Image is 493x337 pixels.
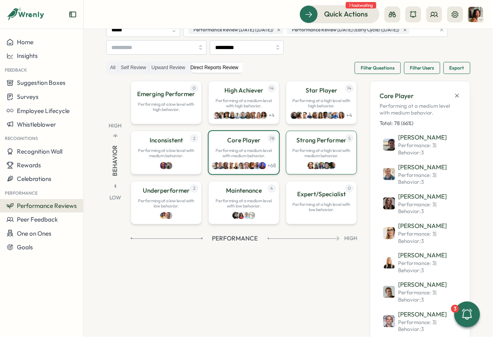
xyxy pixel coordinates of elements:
p: [PERSON_NAME] [399,310,455,319]
p: Performing at a low level with low behavior. [136,198,197,209]
p: [PERSON_NAME] [399,192,455,201]
img: Peter McKenna [212,162,219,169]
span: Peer Feedback [17,216,58,223]
label: All [108,63,118,73]
img: Youlia Marks [255,112,262,119]
span: 14 [345,84,353,92]
p: Performing at a high level with low behavior. [291,202,352,212]
span: 4 [268,185,276,193]
span: Goals [17,243,33,251]
p: Performing at a low level with high behavior. [136,102,197,112]
label: Self Review [118,63,148,73]
span: Filter Questions [361,62,395,74]
img: James Nock [306,112,314,119]
img: Gerome Braddock [323,162,331,169]
p: Performing at a low level with medium behavior. [136,148,197,158]
p: Total: 78 (66%) [380,120,460,127]
button: Quick Actions [300,5,380,23]
img: Thomas Clark [243,212,250,219]
span: Performance: 3 | Behavior : 3 [399,289,455,303]
span: Insights [17,52,38,60]
span: 5 [345,134,353,142]
p: [PERSON_NAME] [399,251,455,260]
img: Peter McKenna [383,139,395,151]
img: Maria Khoury [260,112,267,119]
p: Expert/Specialist [297,190,346,199]
img: Tristan Bailey [383,168,395,180]
a: Hannah Dickens[PERSON_NAME]Performance: 3| Behavior:3 [383,251,455,274]
label: Direct Reports Review [188,63,241,73]
img: Robin McDowell [165,212,173,219]
span: 14 [268,84,276,92]
span: 2 [190,134,198,142]
p: High [109,122,122,129]
img: Lucy Skinner [291,112,298,119]
img: Layton Burchell [312,112,319,119]
p: Inconsistent [150,136,183,145]
span: Performance: 3 | Behavior : 3 [399,260,455,274]
span: Performance [212,234,258,243]
span: One on Ones [17,230,51,237]
label: Upward Review [149,63,188,73]
p: + 4 [347,112,353,119]
img: Leigh Carrington [383,227,395,239]
span: Recognition Wall [17,148,62,155]
button: Export [444,62,470,74]
a: Leigh Carrington[PERSON_NAME]Performance: 3| Behavior:3 [383,222,455,245]
span: Performance Review [DATE] ([DATE]) [193,26,273,34]
button: Filter Users [404,62,440,74]
a: Tristan Bailey[PERSON_NAME]Performance: 3| Behavior:3 [383,163,455,186]
img: Hannah Saunders [218,112,226,119]
p: Strong Performer [296,136,347,145]
p: [PERSON_NAME] [399,133,455,142]
img: Leigh Carrington [228,162,235,169]
img: Viveca Riley [468,7,483,22]
p: Low [109,191,121,201]
img: Paddy Goggin [238,162,245,169]
img: Luke [232,212,240,219]
button: 3 [454,302,480,327]
p: Performing at a high level with medium behavior. [291,148,352,158]
p: Maintenance [226,186,262,195]
img: Adrian Pearcey [160,162,167,169]
img: Niamh Linton [244,112,252,119]
span: Performing at a medium level with medium behavior. [380,103,460,117]
img: Sarah Rutter [308,162,315,169]
span: 78 [268,134,276,142]
span: Quick Actions [324,9,368,19]
img: Jack Stockton [254,162,261,169]
span: Performance: 3 | Behavior : 3 [399,230,455,245]
span: Export [450,62,464,74]
span: Whistleblower [17,121,56,128]
p: Performing at a high level with high behavior. [291,98,352,109]
p: + 4 [269,112,275,119]
a: Paddy Goggin[PERSON_NAME]Performance: 3| Behavior:3 [383,280,455,303]
img: Kavita Thomas [238,212,245,219]
span: Performance: 3 | Behavior : 3 [399,201,455,215]
img: Aimee Weston [222,162,230,169]
span: Performance: 3 | Behavior : 3 [399,319,455,333]
img: Emily Thompson [249,162,256,169]
img: Tomas Liepis [239,112,246,119]
img: Noor ul ain [327,112,335,119]
p: [PERSON_NAME] [399,222,455,230]
span: 1 task waiting [346,2,376,8]
a: Peter McKenna[PERSON_NAME]Performance: 3| Behavior:3 [383,133,455,156]
p: High [344,235,357,242]
div: 3 [451,305,459,313]
span: Suggestion Boxes [17,79,66,86]
img: Aimee Weston [383,197,395,210]
img: Hannah Dickens [383,257,395,269]
p: [PERSON_NAME] [399,280,455,289]
span: 0 [345,185,353,193]
img: Sara Knott [229,112,236,119]
span: 0 [190,84,198,92]
img: Viveca Riley [296,112,303,119]
span: Filter Users [410,62,434,74]
span: Surveys [17,93,39,101]
p: Underperformer [143,186,190,195]
img: Damien Glista [313,162,320,169]
img: Reza Salehipour [160,212,167,219]
p: Core Player [227,136,261,145]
